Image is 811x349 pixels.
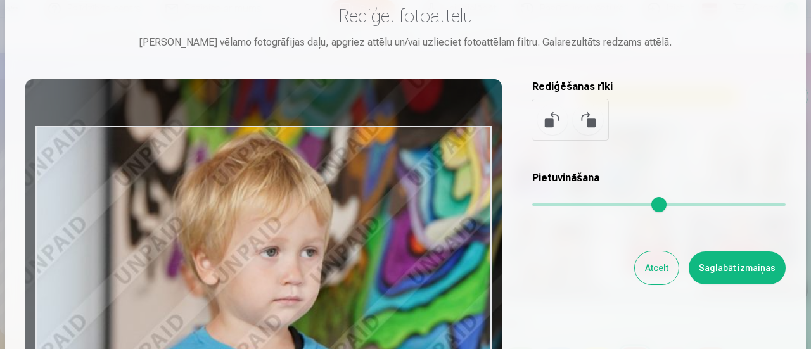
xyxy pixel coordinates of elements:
div: [PERSON_NAME] vēlamo fotogrāfijas daļu, apgriez attēlu un/vai uzlieciet fotoattēlam filtru. Galar... [25,35,786,50]
h5: Rediģēšanas rīki [532,79,786,94]
button: Atcelt [635,251,679,284]
h5: Pietuvināšana [532,170,786,186]
button: Saglabāt izmaiņas [689,251,786,284]
h3: Rediģēt fotoattēlu [25,4,786,27]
